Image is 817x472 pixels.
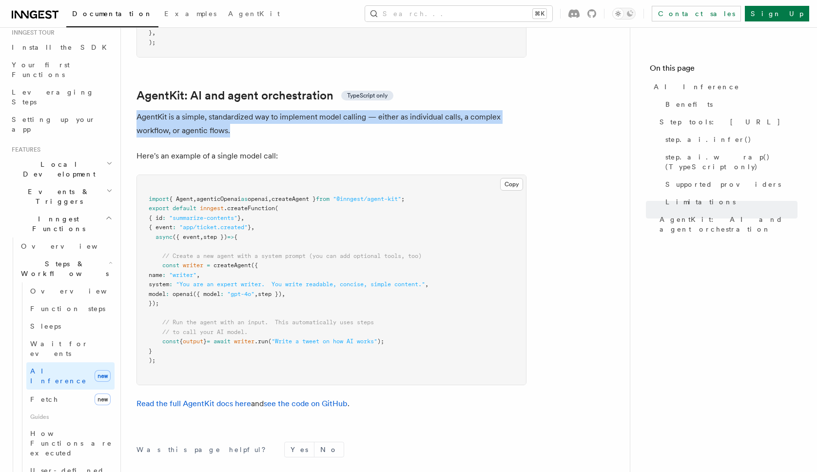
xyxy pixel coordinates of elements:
p: and . [136,397,526,411]
span: new [95,370,111,382]
span: , [152,29,156,36]
span: writer [183,262,203,269]
span: ); [149,39,156,46]
span: createAgent [214,262,251,269]
button: Copy [500,178,523,191]
span: : [220,291,224,297]
span: Leveraging Steps [12,88,94,106]
span: step.ai.wrap() (TypeScript only) [665,152,798,172]
span: "Write a tweet on how AI works" [272,338,377,345]
span: Setting up your app [12,116,96,133]
span: } [149,29,152,36]
span: default [173,205,196,212]
span: new [95,393,111,405]
span: const [162,262,179,269]
span: , [200,234,203,240]
span: createAgent } [272,196,316,202]
span: Supported providers [665,179,781,189]
span: }); [149,300,159,307]
span: , [254,291,258,297]
span: { event [149,224,173,231]
p: Here's an example of a single model call: [136,149,526,163]
span: Sleeps [30,322,61,330]
span: ; [401,196,405,202]
span: "gpt-4o" [227,291,254,297]
span: openai [173,291,193,297]
span: { [179,338,183,345]
span: Local Development [8,159,106,179]
a: Your first Functions [8,56,115,83]
a: AI Inference [650,78,798,96]
a: step.ai.infer() [661,131,798,148]
span: : [162,215,166,221]
a: Wait for events [26,335,115,362]
span: ( [268,338,272,345]
span: // Create a new agent with a system prompt (you can add optional tools, too) [162,253,422,259]
span: .run [254,338,268,345]
span: name [149,272,162,278]
a: Sign Up [745,6,809,21]
span: inngest [200,205,224,212]
button: No [314,442,344,457]
span: async [156,234,173,240]
span: , [282,291,285,297]
a: Step tools: [URL] [656,113,798,131]
span: Benefits [665,99,713,109]
span: openai [248,196,268,202]
a: Overview [17,237,115,255]
span: , [251,224,254,231]
span: Your first Functions [12,61,70,79]
span: , [241,215,244,221]
a: AI Inferencenew [26,362,115,390]
span: : [166,291,169,297]
span: TypeScript only [347,92,388,99]
span: AgentKit [228,10,280,18]
span: "app/ticket.created" [179,224,248,231]
a: see the code on GitHub [264,399,348,408]
span: { [234,234,237,240]
span: "You are an expert writer. You write readable, concise, simple content." [176,281,425,288]
span: } [248,224,251,231]
span: // to call your AI model. [162,329,248,335]
span: .createFunction [224,205,275,212]
span: Wait for events [30,340,88,357]
span: = [207,338,210,345]
a: Contact sales [652,6,741,21]
span: step }) [203,234,227,240]
button: Local Development [8,156,115,183]
span: agenticOpenai [196,196,241,202]
span: Features [8,146,40,154]
a: Sleeps [26,317,115,335]
span: , [193,196,196,202]
span: writer [234,338,254,345]
h4: On this page [650,62,798,78]
span: ({ [251,262,258,269]
a: Setting up your app [8,111,115,138]
span: as [241,196,248,202]
span: Guides [26,409,115,425]
span: { id [149,215,162,221]
a: Read the full AgentKit docs here [136,399,251,408]
kbd: ⌘K [533,9,546,19]
span: output [183,338,203,345]
span: AI Inference [654,82,739,92]
span: } [149,348,152,354]
a: How Functions are executed [26,425,115,462]
span: Steps & Workflows [17,259,109,278]
button: Events & Triggers [8,183,115,210]
button: Search...⌘K [365,6,552,21]
span: } [237,215,241,221]
span: => [227,234,234,240]
span: step }) [258,291,282,297]
a: AgentKit: AI and agent orchestration [656,211,798,238]
span: from [316,196,330,202]
span: = [207,262,210,269]
span: , [268,196,272,202]
span: step.ai.infer() [665,135,752,144]
span: ); [377,338,384,345]
span: AI Inference [30,367,87,385]
span: , [425,281,428,288]
span: "writer" [169,272,196,278]
span: ({ model [193,291,220,297]
span: How Functions are executed [30,430,112,457]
